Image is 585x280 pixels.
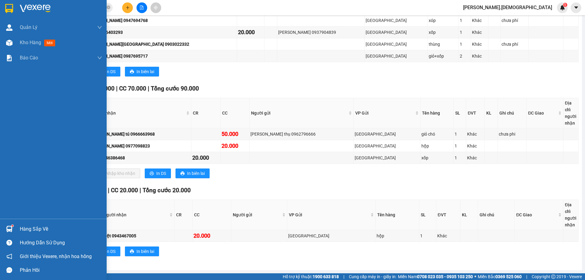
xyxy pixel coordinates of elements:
[366,41,427,48] div: [GEOGRAPHIC_DATA]
[571,2,581,13] button: caret-down
[460,53,470,59] div: 2
[355,154,419,161] div: [GEOGRAPHIC_DATA]
[90,41,236,48] div: [PERSON_NAME][GEOGRAPHIC_DATA] 0903022332
[472,29,487,36] div: Khác
[485,98,498,128] th: KL
[136,2,147,13] button: file-add
[107,5,110,9] span: close-circle
[502,17,527,24] div: chưa phí
[20,253,92,260] span: Giới thiệu Vexere, nhận hoa hồng
[233,211,281,218] span: Người gửi
[154,5,158,10] span: aim
[288,232,374,239] div: [GEOGRAPHIC_DATA]
[125,67,159,76] button: printerIn biên lai
[460,41,470,48] div: 1
[125,246,159,256] button: printerIn biên lai
[467,154,483,161] div: Khác
[436,200,461,230] th: ĐVT
[349,273,396,280] span: Cung cấp máy in - giấy in:
[12,225,13,227] sup: 1
[421,154,452,161] div: xốp
[90,17,236,24] div: [PERSON_NAME] 0947694768
[472,41,487,48] div: Khác
[355,110,414,116] span: VP Gửi
[478,273,522,280] span: Miền Bắc
[180,171,185,176] span: printer
[92,131,190,137] div: [PERSON_NAME] tú 0966663968
[122,2,133,13] button: plus
[478,200,515,230] th: Ghi chú
[502,41,527,48] div: chưa phí
[130,249,134,254] span: printer
[6,253,12,259] span: notification
[90,29,236,36] div: Kha 0896403293
[107,5,110,11] span: close-circle
[365,15,428,27] td: Sài Gòn
[106,68,115,75] span: In DS
[355,131,419,137] div: [GEOGRAPHIC_DATA]
[20,266,102,275] div: Phản hồi
[238,28,263,37] div: 20.000
[108,187,109,194] span: |
[222,130,249,138] div: 50.000
[44,40,55,46] span: mới
[365,50,428,62] td: Sài Gòn
[90,53,236,59] div: [PERSON_NAME] 0987695717
[455,143,465,149] div: 1
[20,23,37,31] span: Quản Lý
[365,38,428,50] td: Sài Gòn
[563,3,567,7] sup: 1
[455,154,465,161] div: 1
[458,4,557,11] span: [PERSON_NAME].[DEMOGRAPHIC_DATA]
[187,170,205,177] span: In biên lai
[460,29,470,36] div: 1
[156,170,166,177] span: In DS
[6,55,12,61] img: solution-icon
[429,29,458,36] div: xốp
[454,98,466,128] th: SL
[20,238,102,247] div: Hướng dẫn sử dụng
[136,248,154,255] span: In biên lai
[429,53,458,59] div: giỏ+xốp
[251,110,347,116] span: Người gửi
[289,211,369,218] span: VP Gửi
[136,68,154,75] span: In biên lai
[355,143,419,149] div: [GEOGRAPHIC_DATA]
[175,168,210,178] button: printerIn biên lai
[467,131,483,137] div: Khác
[145,168,171,178] button: printerIn DS
[354,140,420,152] td: Sài Gòn
[222,142,249,150] div: 20.000
[565,201,577,228] div: Địa chỉ người nhận
[354,152,420,164] td: Sài Gòn
[474,275,476,278] span: ⚪️
[20,225,102,234] div: Hàng sắp về
[221,98,250,128] th: CC
[419,200,436,230] th: SL
[126,5,130,10] span: plus
[499,131,525,137] div: chưa phi
[564,3,566,7] span: 1
[466,98,484,128] th: ĐVT
[495,274,522,279] strong: 0369 525 060
[143,187,191,194] span: Tổng cước 20.000
[6,40,12,46] img: warehouse-icon
[97,55,102,60] span: down
[116,85,118,92] span: |
[366,17,427,24] div: [GEOGRAPHIC_DATA]
[437,232,459,239] div: Khác
[365,27,428,38] td: Sài Gòn
[398,273,473,280] span: Miền Nam
[193,232,230,240] div: 20.000
[130,69,134,74] span: printer
[250,131,353,137] div: [PERSON_NAME] thụ 0962796666
[467,143,483,149] div: Khác
[97,25,102,30] span: down
[313,274,339,279] strong: 1900 633 818
[420,98,453,128] th: Tên hàng
[472,17,487,24] div: Khác
[560,5,565,10] img: icon-new-feature
[20,54,38,62] span: Báo cáo
[6,24,12,31] img: warehouse-icon
[150,171,154,176] span: printer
